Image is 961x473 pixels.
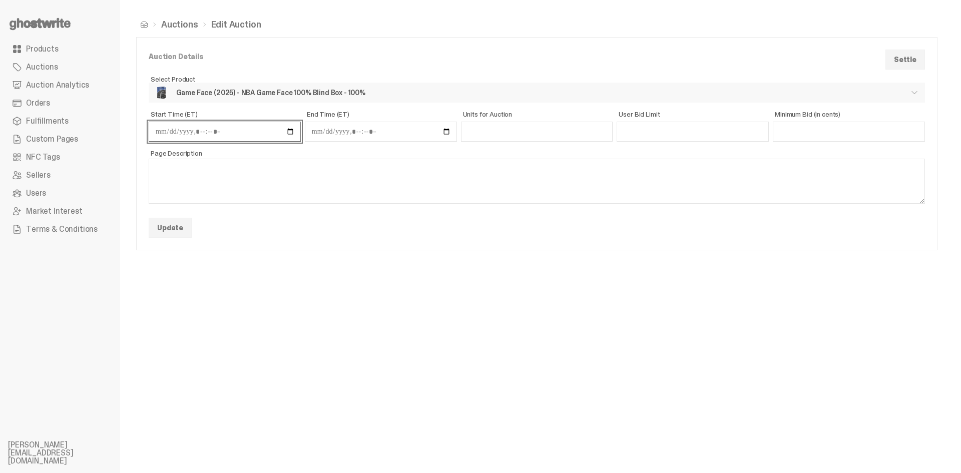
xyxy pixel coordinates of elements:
a: Auction Analytics [8,76,112,94]
p: Auction Details [149,50,885,70]
span: Custom Pages [26,135,78,143]
span: Auction Analytics [26,81,89,89]
a: Terms & Conditions [8,220,112,238]
li: [PERSON_NAME][EMAIL_ADDRESS][DOMAIN_NAME] [8,441,128,465]
span: End Time (ET) [307,111,457,118]
span: NFC Tags [26,153,60,161]
span: Auctions [26,63,58,71]
span: Start Time (ET) [151,111,301,118]
span: Orders [26,99,50,107]
img: NBA-Hero-1.png [155,85,168,101]
a: Sellers [8,166,112,184]
a: Auctions [161,20,198,29]
input: Start Time (ET) [149,122,301,142]
a: Fulfillments [8,112,112,130]
span: User Bid Limit [619,111,769,118]
span: Fulfillments [26,117,69,125]
span: Products [26,45,59,53]
span: Terms & Conditions [26,225,98,233]
span: Market Interest [26,207,83,215]
input: Units for Auction [461,122,613,142]
a: Users [8,184,112,202]
input: User Bid Limit [617,122,769,142]
button: Update [149,218,192,238]
input: Minimum Bid (in cents) [773,122,925,142]
span: Page Description [151,150,925,157]
span: Users [26,189,46,197]
a: Settle [885,50,925,70]
a: Market Interest [8,202,112,220]
li: Edit Auction [198,20,261,29]
span: Game Face (2025) - NBA Game Face 100% Blind Box - 100% [176,89,365,97]
span: Units for Auction [463,111,613,118]
a: NFC Tags [8,148,112,166]
span: Minimum Bid (in cents) [775,111,925,118]
label: Select Product [151,76,925,83]
a: Products [8,40,112,58]
a: Orders [8,94,112,112]
a: Custom Pages [8,130,112,148]
textarea: Page Description [149,159,925,204]
input: End Time (ET) [305,122,457,142]
span: Sellers [26,171,51,179]
a: Auctions [8,58,112,76]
